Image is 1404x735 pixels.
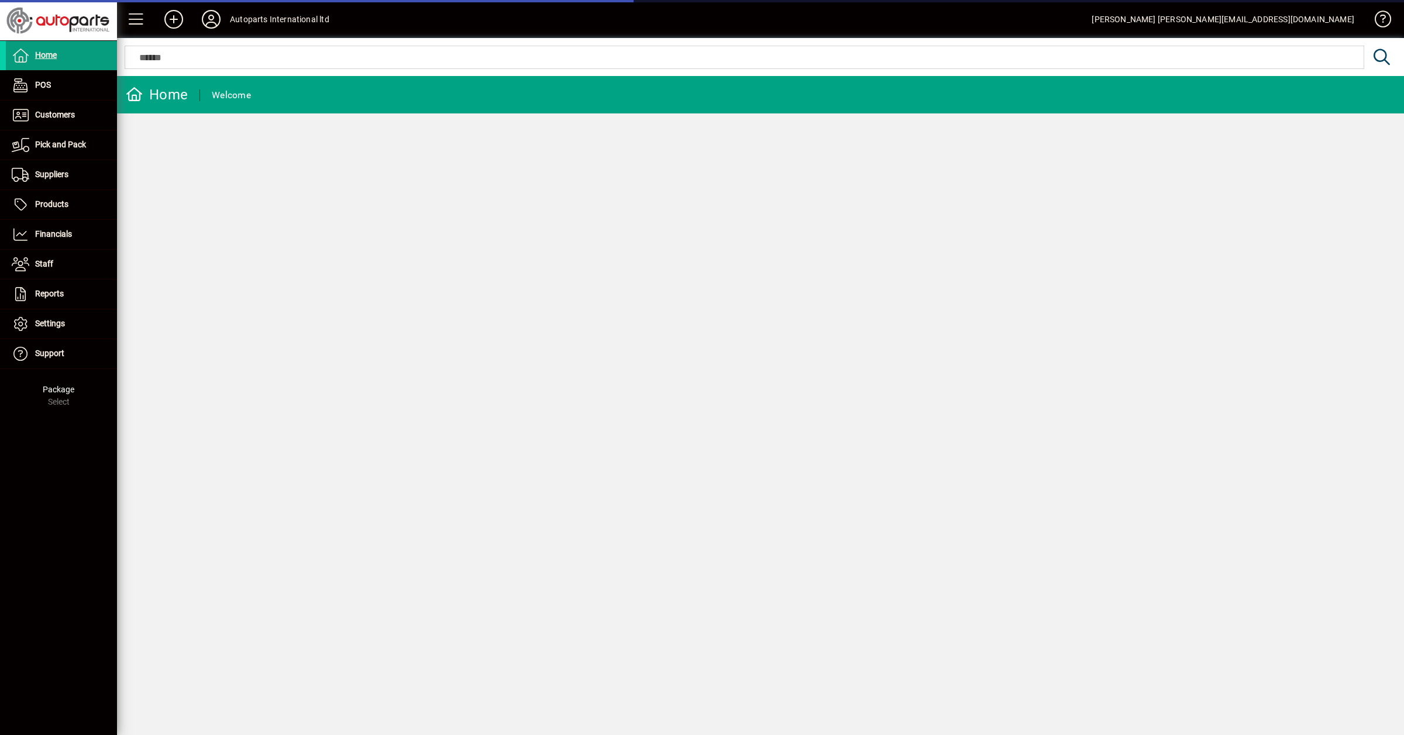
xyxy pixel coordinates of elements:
button: Add [155,9,192,30]
a: Support [6,339,117,368]
span: Pick and Pack [35,140,86,149]
div: Autoparts International ltd [230,10,329,29]
a: Products [6,190,117,219]
button: Profile [192,9,230,30]
a: POS [6,71,117,100]
a: Knowledge Base [1366,2,1389,40]
a: Customers [6,101,117,130]
div: Home [126,85,188,104]
div: Welcome [212,86,251,105]
span: Package [43,385,74,394]
span: Staff [35,259,53,268]
a: Pick and Pack [6,130,117,160]
span: Financials [35,229,72,239]
span: Suppliers [35,170,68,179]
span: Support [35,348,64,358]
span: Settings [35,319,65,328]
a: Reports [6,279,117,309]
a: Settings [6,309,117,339]
a: Financials [6,220,117,249]
a: Suppliers [6,160,117,189]
span: Customers [35,110,75,119]
span: POS [35,80,51,89]
div: [PERSON_NAME] [PERSON_NAME][EMAIL_ADDRESS][DOMAIN_NAME] [1092,10,1354,29]
a: Staff [6,250,117,279]
span: Reports [35,289,64,298]
span: Products [35,199,68,209]
span: Home [35,50,57,60]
